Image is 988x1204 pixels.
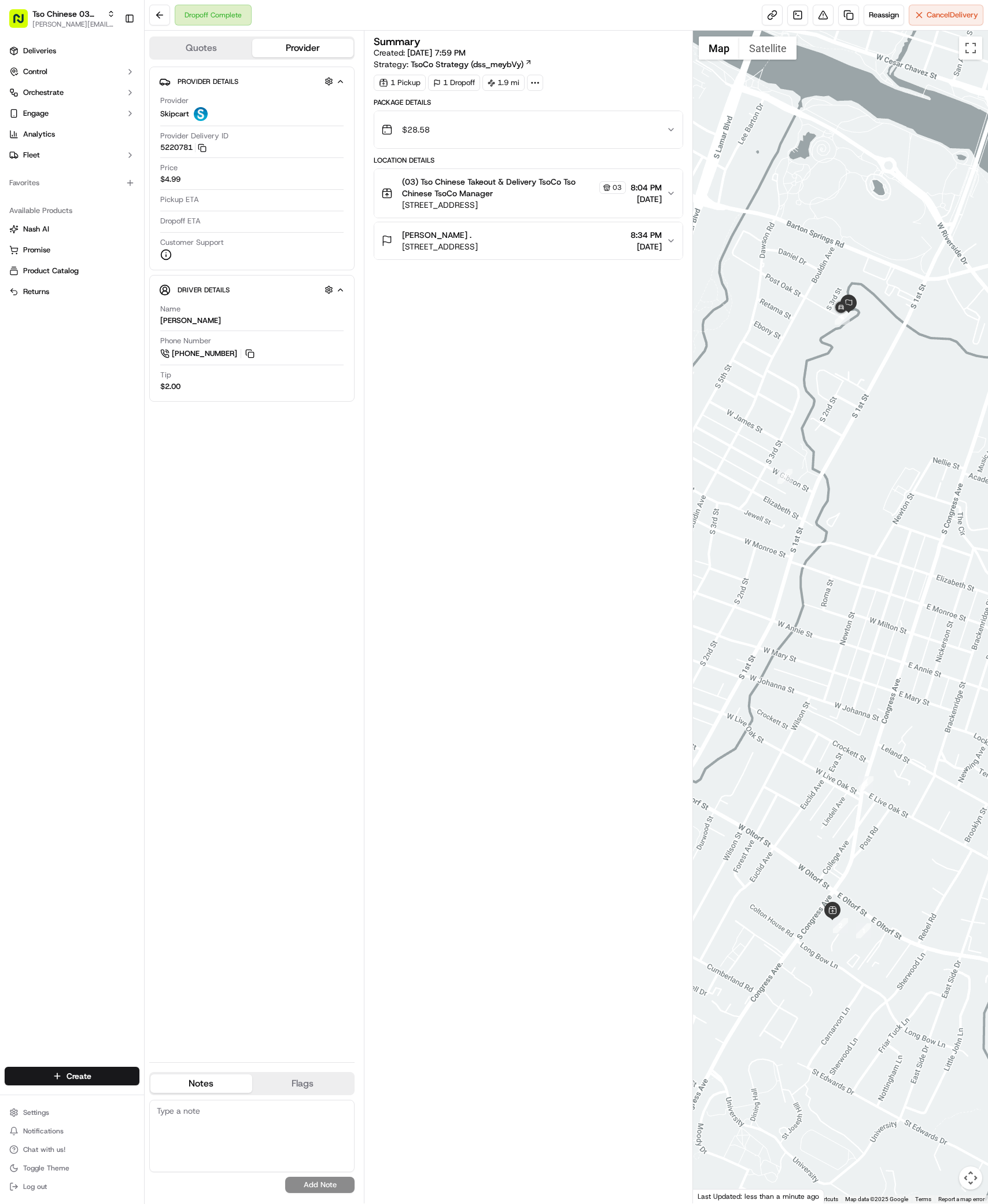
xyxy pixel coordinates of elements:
span: Returns [23,287,49,297]
button: Provider [252,39,354,57]
button: Show satellite imagery [739,36,797,60]
span: TsoCo Strategy (dss_meybVy) [411,58,524,70]
span: Engage [23,108,49,119]
span: [DATE] [631,193,662,205]
span: Log out [23,1182,47,1191]
div: $2.00 [160,381,180,392]
button: Reassign [864,5,904,25]
div: 1.9 mi [482,75,525,91]
a: Report a map error [938,1196,985,1202]
button: Fleet [5,146,139,164]
div: 1 Pickup [374,75,426,91]
span: $4.99 [160,174,180,185]
span: Map data ©2025 Google [845,1196,908,1202]
span: Tip [160,370,171,380]
button: Tso Chinese 03 TsoCo [32,8,102,20]
button: Log out [5,1179,139,1195]
a: Nash AI [9,224,135,234]
span: Driver Details [178,285,230,295]
span: Dropoff ETA [160,216,201,226]
span: [PERSON_NAME][EMAIL_ADDRESS][DOMAIN_NAME] [32,20,115,29]
a: Analytics [5,125,139,144]
span: Chat with us! [23,1145,65,1154]
span: 8:34 PM [631,229,662,241]
div: Last Updated: less than a minute ago [693,1189,824,1203]
span: 03 [613,183,622,192]
button: (03) Tso Chinese Takeout & Delivery TsoCo Tso Chinese TsoCo Manager03[STREET_ADDRESS]8:04 PM[DATE] [374,169,683,218]
span: [DATE] [631,241,662,252]
img: Google [696,1188,734,1203]
span: Phone Number [160,336,211,346]
button: $28.58 [374,111,683,148]
button: Returns [5,282,139,301]
button: Notifications [5,1123,139,1139]
span: Price [160,163,178,173]
button: Product Catalog [5,262,139,280]
span: Name [160,304,180,314]
span: Promise [23,245,50,255]
span: Create [67,1070,91,1082]
span: Customer Support [160,237,224,248]
span: Cancel Delivery [927,10,978,20]
span: Provider [160,96,189,106]
button: Show street map [699,36,739,60]
a: Returns [9,287,135,297]
span: [PERSON_NAME] . [402,229,471,241]
div: 5 [835,310,850,325]
span: $28.58 [402,124,430,135]
button: Engage [5,104,139,123]
div: 2 [833,918,848,933]
span: [DATE] 7:59 PM [407,47,466,58]
div: 4 [777,469,792,484]
div: Favorites [5,174,139,192]
button: Orchestrate [5,83,139,102]
div: Package Details [374,98,683,107]
a: Terms (opens in new tab) [915,1196,931,1202]
a: Deliveries [5,42,139,60]
a: Open this area in Google Maps (opens a new window) [696,1188,734,1203]
div: Strategy: [374,58,532,70]
button: [PERSON_NAME] .[STREET_ADDRESS]8:34 PM[DATE] [374,222,683,259]
a: Product Catalog [9,266,135,276]
button: Settings [5,1104,139,1121]
span: [STREET_ADDRESS] [402,199,626,211]
button: Chat with us! [5,1141,139,1158]
span: Provider Delivery ID [160,131,228,141]
span: Product Catalog [23,266,79,276]
span: Control [23,67,47,77]
button: Nash AI [5,220,139,238]
button: Notes [150,1074,252,1093]
button: Provider Details [159,72,345,91]
button: Control [5,63,139,81]
span: Toggle Theme [23,1163,69,1173]
span: Fleet [23,150,40,160]
button: Create [5,1067,139,1085]
span: Pickup ETA [160,194,199,205]
span: Notifications [23,1126,64,1136]
button: Toggle Theme [5,1160,139,1176]
span: (03) Tso Chinese Takeout & Delivery TsoCo Tso Chinese TsoCo Manager [402,176,597,199]
a: [PHONE_NUMBER] [160,347,256,360]
span: Settings [23,1108,49,1117]
span: Deliveries [23,46,56,56]
span: Reassign [869,10,899,20]
div: 1 [856,923,871,938]
a: TsoCo Strategy (dss_meybVy) [411,58,532,70]
button: Quotes [150,39,252,57]
span: [PHONE_NUMBER] [172,348,237,359]
div: [PERSON_NAME] [160,315,221,326]
h3: Summary [374,36,421,47]
button: CancelDelivery [909,5,983,25]
span: Skipcart [160,109,189,119]
span: Created: [374,47,466,58]
div: Location Details [374,156,683,165]
a: Promise [9,245,135,255]
span: 8:04 PM [631,182,662,193]
div: 1 Dropoff [428,75,480,91]
button: Promise [5,241,139,259]
span: Provider Details [178,77,238,86]
div: Available Products [5,201,139,220]
button: Tso Chinese 03 TsoCo[PERSON_NAME][EMAIL_ADDRESS][DOMAIN_NAME] [5,5,120,32]
button: Driver Details [159,280,345,299]
button: Map camera controls [959,1166,982,1190]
